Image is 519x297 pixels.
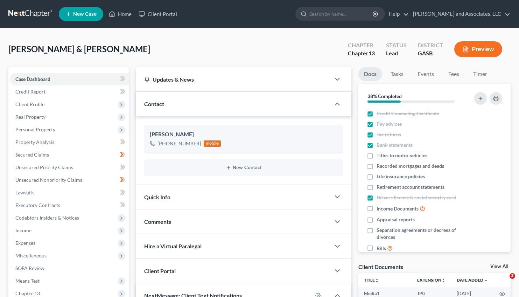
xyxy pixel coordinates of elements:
[442,67,465,81] a: Fees
[15,227,31,233] span: Income
[15,278,40,284] span: Means Test
[15,290,40,296] span: Chapter 13
[15,202,60,208] span: Executory Contracts
[10,186,129,199] a: Lawsuits
[377,110,439,117] span: Credit Counseling Certificate
[144,218,171,225] span: Comments
[15,265,44,271] span: SOFA Review
[144,243,202,249] span: Hire a Virtual Paralegal
[135,8,181,20] a: Client Portal
[15,139,54,145] span: Property Analysis
[10,73,129,85] a: Case Dashboard
[15,177,82,183] span: Unsecured Nonpriority Claims
[377,245,386,252] span: Bills
[409,8,510,20] a: [PERSON_NAME] and Associates, LLC
[144,76,322,83] div: Updates & News
[73,12,97,17] span: New Case
[510,273,515,279] span: 3
[348,49,375,57] div: Chapter
[10,148,129,161] a: Secured Claims
[105,8,135,20] a: Home
[377,184,444,191] span: Retirement account statements
[386,49,407,57] div: Lead
[144,268,176,274] span: Client Portal
[15,240,35,246] span: Expenses
[10,85,129,98] a: Credit Report
[10,262,129,275] a: SOFA Review
[377,216,415,223] span: Appraisal reports
[369,50,375,56] span: 13
[377,152,427,159] span: Titles to motor vehicles
[15,89,45,95] span: Credit Report
[385,8,409,20] a: Help
[364,277,379,283] a: Titleunfold_more
[15,114,45,120] span: Real Property
[468,67,493,81] a: Timer
[15,76,50,82] span: Case Dashboard
[417,277,446,283] a: Extensionunfold_more
[377,163,444,170] span: Recorded mortgages and deeds
[358,67,382,81] a: Docs
[15,152,49,158] span: Secured Claims
[10,174,129,186] a: Unsecured Nonpriority Claims
[204,140,221,147] div: mobile
[441,278,446,283] i: unfold_more
[377,194,456,201] span: Drivers license & social security card
[418,41,443,49] div: District
[10,161,129,174] a: Unsecured Priority Claims
[457,277,488,283] a: Date Added expand_more
[385,67,409,81] a: Tasks
[377,173,425,180] span: Life insurance policies
[15,189,34,195] span: Lawsuits
[150,130,338,139] div: [PERSON_NAME]
[412,67,440,81] a: Events
[484,278,488,283] i: expand_more
[144,101,164,107] span: Contact
[418,49,443,57] div: GASB
[15,164,73,170] span: Unsecured Priority Claims
[377,131,401,138] span: Tax returns
[348,41,375,49] div: Chapter
[367,93,402,99] strong: 38% Completed
[358,263,403,270] div: Client Documents
[309,7,373,20] input: Search by name...
[10,199,129,212] a: Executory Contracts
[150,165,338,171] button: New Contact
[454,41,502,57] button: Preview
[15,253,47,258] span: Miscellaneous
[10,136,129,148] a: Property Analysis
[377,120,402,127] span: Pay advices
[144,194,170,200] span: Quick Info
[495,273,512,290] iframe: Intercom live chat
[377,205,419,212] span: Income Documents
[377,227,467,241] span: Separation agreements or decrees of divorces
[377,141,413,148] span: Bank statements
[157,140,201,147] div: [PHONE_NUMBER]
[386,41,407,49] div: Status
[375,278,379,283] i: unfold_more
[490,264,508,269] a: View All
[15,101,44,107] span: Client Profile
[8,44,150,54] span: [PERSON_NAME] & [PERSON_NAME]
[15,126,55,132] span: Personal Property
[15,215,79,221] span: Codebtors Insiders & Notices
